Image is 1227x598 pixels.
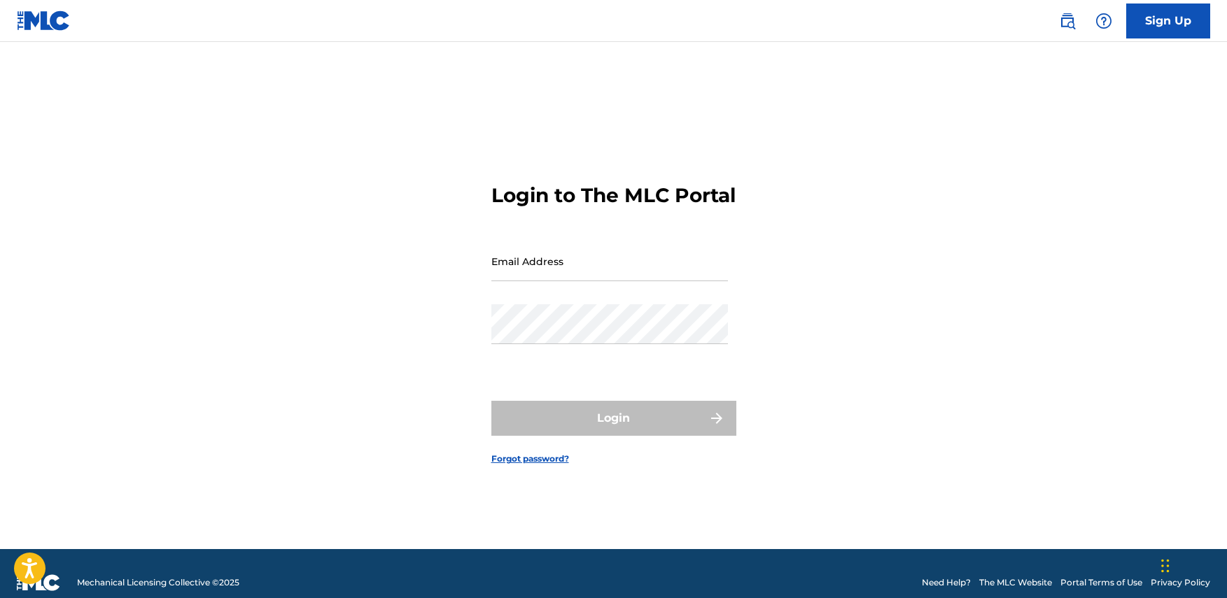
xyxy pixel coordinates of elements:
a: Need Help? [922,576,971,589]
img: help [1095,13,1112,29]
span: Mechanical Licensing Collective © 2025 [77,576,239,589]
div: Drag [1161,545,1170,587]
iframe: Chat Widget [1157,531,1227,598]
a: Portal Terms of Use [1060,576,1142,589]
img: logo [17,574,60,591]
a: Privacy Policy [1151,576,1210,589]
h3: Login to The MLC Portal [491,183,736,208]
a: Forgot password? [491,453,569,465]
a: The MLC Website [979,576,1052,589]
img: MLC Logo [17,10,71,31]
a: Public Search [1053,7,1081,35]
div: Help [1090,7,1118,35]
img: search [1059,13,1076,29]
a: Sign Up [1126,3,1210,38]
